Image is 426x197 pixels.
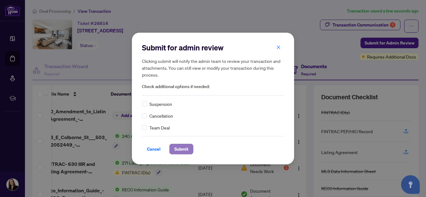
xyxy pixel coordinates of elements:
button: Cancel [142,144,166,154]
span: Cancel [147,144,161,154]
button: Submit [169,144,193,154]
span: Suspension [149,101,172,107]
button: Open asap [401,175,420,194]
span: close [276,45,281,49]
h2: Submit for admin review [142,43,284,53]
span: Team Deal [149,124,170,131]
span: Cancellation [149,112,173,119]
span: Submit [174,144,188,154]
h5: Clicking submit will notify the admin team to review your transaction and attachments. You can st... [142,58,284,78]
span: Check additional options if needed: [142,83,284,90]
